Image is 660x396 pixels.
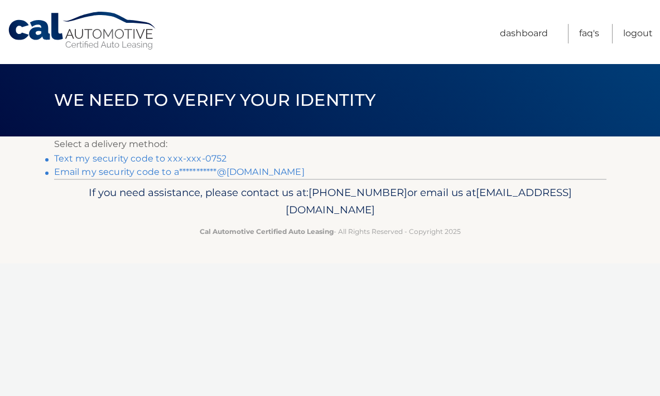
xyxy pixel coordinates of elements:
[500,24,548,43] a: Dashboard
[7,11,158,51] a: Cal Automotive
[61,184,599,219] p: If you need assistance, please contact us at: or email us at
[54,90,376,110] span: We need to verify your identity
[61,226,599,237] p: - All Rights Reserved - Copyright 2025
[200,227,334,236] strong: Cal Automotive Certified Auto Leasing
[623,24,653,43] a: Logout
[54,136,606,152] p: Select a delivery method:
[54,153,227,164] a: Text my security code to xxx-xxx-0752
[579,24,599,43] a: FAQ's
[309,186,407,199] span: [PHONE_NUMBER]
